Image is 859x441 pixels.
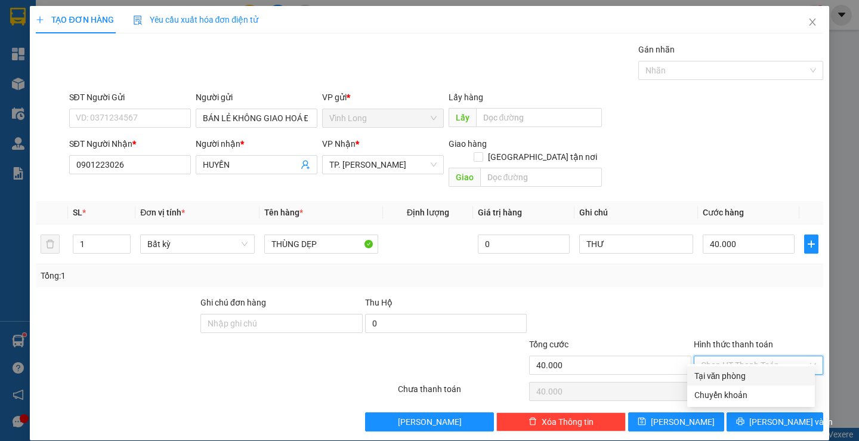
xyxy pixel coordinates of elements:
[329,156,437,174] span: TP. Hồ Chí Minh
[651,415,715,428] span: [PERSON_NAME]
[322,91,444,104] div: VP gửi
[407,208,449,217] span: Định lượng
[397,383,529,403] div: Chưa thanh toán
[579,235,693,254] input: Ghi Chú
[496,412,626,431] button: deleteXóa Thông tin
[264,208,303,217] span: Tên hàng
[69,91,191,104] div: SĐT Người Gửi
[73,208,82,217] span: SL
[329,109,437,127] span: Vĩnh Long
[147,235,247,253] span: Bất kỳ
[322,139,356,149] span: VP Nhận
[796,6,829,39] button: Close
[736,417,744,427] span: printer
[449,108,476,127] span: Lấy
[449,92,483,102] span: Lấy hàng
[703,208,744,217] span: Cước hàng
[78,11,106,24] span: Nhận:
[133,16,143,25] img: icon
[804,235,818,254] button: plus
[365,298,393,307] span: Thu Hộ
[41,269,332,282] div: Tổng: 1
[196,91,317,104] div: Người gửi
[808,17,817,27] span: close
[140,208,185,217] span: Đơn vị tính
[78,10,173,39] div: TP. [PERSON_NAME]
[196,137,317,150] div: Người nhận
[78,53,173,70] div: 0338083442
[301,160,310,169] span: user-add
[574,201,698,224] th: Ghi chú
[36,16,44,24] span: plus
[10,11,29,24] span: Gửi:
[529,417,537,427] span: delete
[200,298,266,307] label: Ghi chú đơn hàng
[529,340,568,349] span: Tổng cước
[638,45,675,54] label: Gán nhãn
[476,108,602,127] input: Dọc đường
[200,314,363,333] input: Ghi chú đơn hàng
[264,235,378,254] input: VD: Bàn, Ghế
[41,235,60,254] button: delete
[480,168,602,187] input: Dọc đường
[478,208,522,217] span: Giá trị hàng
[78,39,173,53] div: THUỲ DƯƠNG
[398,415,462,428] span: [PERSON_NAME]
[542,415,594,428] span: Xóa Thông tin
[10,39,69,96] div: BÁN LẺ KHÔNG GIAO HÓA ĐƠN
[694,340,773,349] label: Hình thức thanh toán
[805,239,818,249] span: plus
[638,417,646,427] span: save
[694,388,808,402] div: Chuyển khoản
[628,412,724,431] button: save[PERSON_NAME]
[69,137,191,150] div: SĐT Người Nhận
[478,235,570,254] input: 0
[449,139,487,149] span: Giao hàng
[365,412,495,431] button: [PERSON_NAME]
[36,15,113,24] span: TẠO ĐƠN HÀNG
[727,412,823,431] button: printer[PERSON_NAME] và In
[449,168,480,187] span: Giao
[694,369,808,383] div: Tại văn phòng
[133,15,259,24] span: Yêu cầu xuất hóa đơn điện tử
[10,10,69,39] div: Vĩnh Long
[483,150,602,164] span: [GEOGRAPHIC_DATA] tận nơi
[749,415,833,428] span: [PERSON_NAME] và In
